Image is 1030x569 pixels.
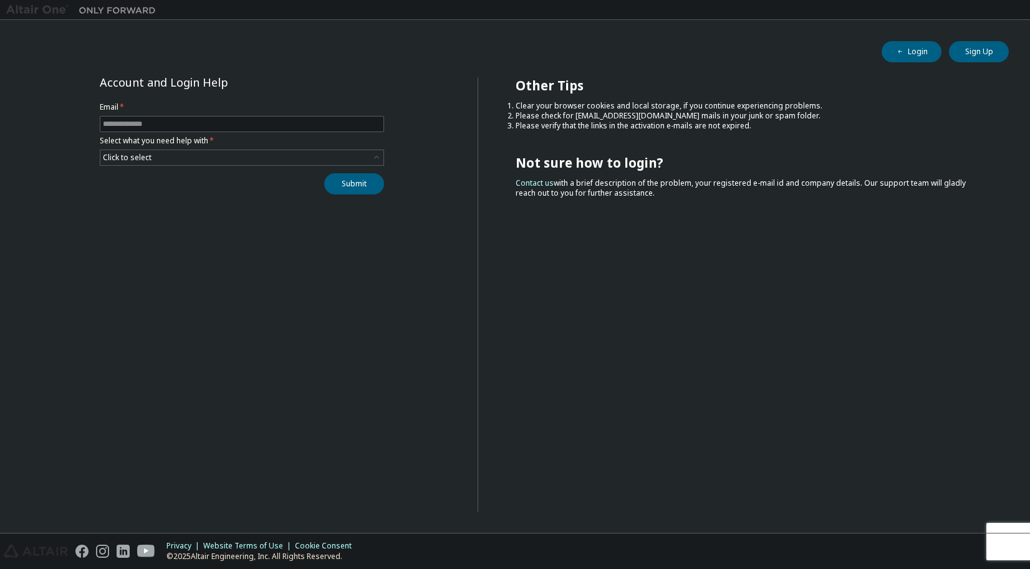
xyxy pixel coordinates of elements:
h2: Not sure how to login? [516,155,987,171]
img: facebook.svg [75,545,89,558]
img: instagram.svg [96,545,109,558]
img: Altair One [6,4,162,16]
img: altair_logo.svg [4,545,68,558]
div: Website Terms of Use [203,541,295,551]
p: © 2025 Altair Engineering, Inc. All Rights Reserved. [166,551,359,562]
a: Contact us [516,178,554,188]
h2: Other Tips [516,77,987,93]
li: Clear your browser cookies and local storage, if you continue experiencing problems. [516,101,987,111]
div: Click to select [103,153,152,163]
div: Click to select [100,150,383,165]
img: linkedin.svg [117,545,130,558]
img: youtube.svg [137,545,155,558]
button: Sign Up [949,41,1009,62]
div: Account and Login Help [100,77,327,87]
li: Please check for [EMAIL_ADDRESS][DOMAIN_NAME] mails in your junk or spam folder. [516,111,987,121]
button: Submit [324,173,384,194]
label: Email [100,102,384,112]
div: Cookie Consent [295,541,359,551]
div: Privacy [166,541,203,551]
label: Select what you need help with [100,136,384,146]
span: with a brief description of the problem, your registered e-mail id and company details. Our suppo... [516,178,966,198]
button: Login [882,41,941,62]
li: Please verify that the links in the activation e-mails are not expired. [516,121,987,131]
